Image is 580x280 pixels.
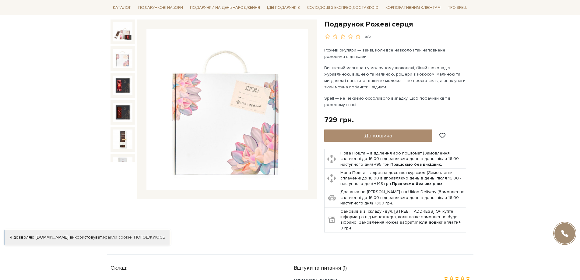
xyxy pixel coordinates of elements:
div: Я дозволяю [DOMAIN_NAME] використовувати [5,235,170,240]
div: Склад: [111,262,279,271]
b: Працюємо без вихідних. [390,162,442,167]
span: Про Spell [445,3,469,12]
h1: Подарунок Рожеві серця [324,19,470,29]
img: Подарунок Рожеві серця [113,22,132,41]
span: До кошика [364,132,392,139]
a: Погоджуюсь [134,235,165,240]
a: Солодощі з експрес-доставкою [304,2,381,13]
p: Вишневий марципан у молочному шоколаді, білий шоколад з журавлиною, вишнею та малиною, рошери з к... [324,65,467,90]
div: 729 грн. [324,115,354,125]
span: Ідеї подарунків [265,3,302,12]
p: Рожеві окуляри — зайві, коли все навколо і так наповнене рожевими відтінками. [324,47,467,60]
td: Доставка по [PERSON_NAME] від Uklon Delivery (Замовлення сплаченні до 16:00 відправляємо день в д... [339,188,466,207]
img: Подарунок Рожеві серця [113,76,132,95]
a: Корпоративним клієнтам [383,2,443,13]
img: Подарунок Рожеві серця [113,103,132,122]
b: після повної оплати [416,220,459,225]
img: Подарунок Рожеві серця [113,157,132,176]
p: Spell — не чекаємо особливого випадку, щоб побачити світ в рожевому світлі. [324,95,467,108]
span: Подарункові набори [136,3,185,12]
a: файли cookie [104,235,132,240]
td: Нова Пошта – відділення або поштомат (Замовлення сплаченні до 16:00 відправляємо день в день, піс... [339,149,466,169]
button: До кошика [324,129,432,142]
div: 5/5 [365,34,371,40]
td: Самовивіз зі складу - вул. [STREET_ADDRESS] Очікуйте інформацію від менеджера, коли ваше замовлен... [339,207,466,232]
td: Нова Пошта – адресна доставка кур'єром (Замовлення сплаченні до 16:00 відправляємо день в день, п... [339,168,466,188]
img: Подарунок Рожеві серця [146,29,308,190]
b: Працюємо без вихідних. [392,181,444,186]
span: Подарунки на День народження [188,3,262,12]
img: Подарунок Рожеві серця [113,49,132,68]
img: Подарунок Рожеві серця [113,129,132,149]
div: Відгуки та питання (1) [294,262,470,271]
span: Каталог [111,3,134,12]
